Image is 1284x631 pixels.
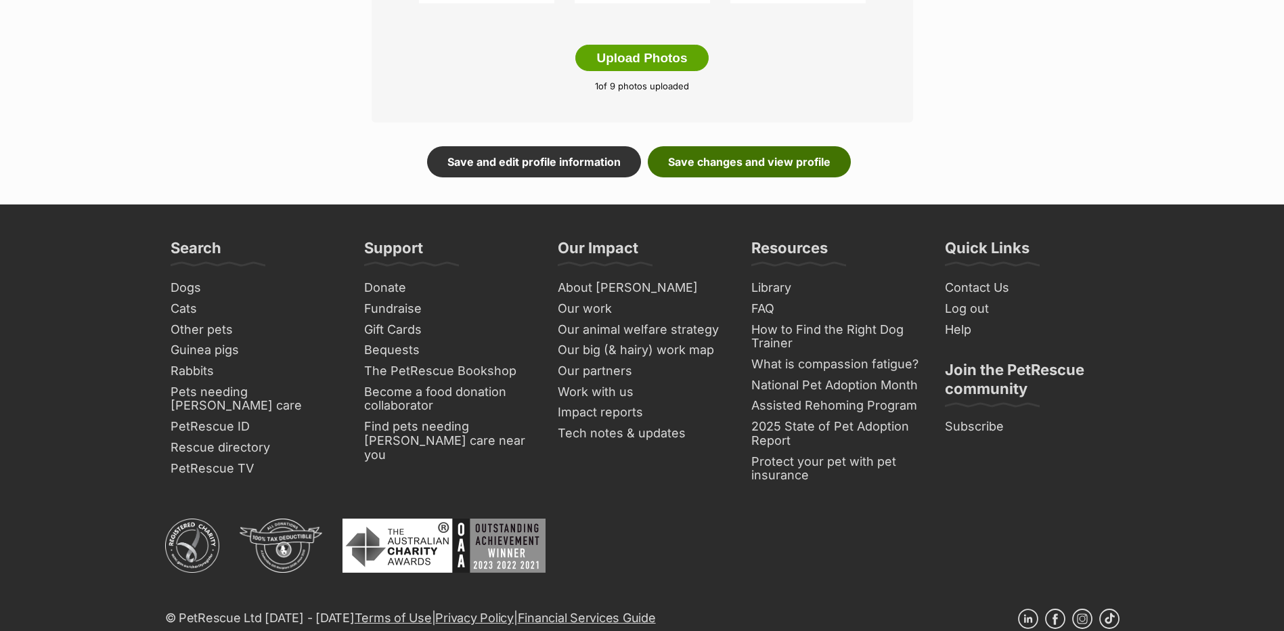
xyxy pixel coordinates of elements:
[165,437,345,458] a: Rescue directory
[746,375,926,396] a: National Pet Adoption Month
[552,402,732,423] a: Impact reports
[359,278,539,299] a: Donate
[359,320,539,341] a: Gift Cards
[359,416,539,465] a: Find pets needing [PERSON_NAME] care near you
[240,519,322,573] img: DGR
[165,609,656,627] p: © PetRescue Ltd [DATE] - [DATE] | |
[552,423,732,444] a: Tech notes & updates
[746,452,926,486] a: Protect your pet with pet insurance
[939,416,1120,437] a: Subscribe
[165,382,345,416] a: Pets needing [PERSON_NAME] care
[746,416,926,451] a: 2025 State of Pet Adoption Report
[575,45,708,72] button: Upload Photos
[165,278,345,299] a: Dogs
[359,340,539,361] a: Bequests
[552,320,732,341] a: Our animal welfare strategy
[359,361,539,382] a: The PetRescue Bookshop
[939,278,1120,299] a: Contact Us
[165,320,345,341] a: Other pets
[939,320,1120,341] a: Help
[1045,609,1065,629] a: Facebook
[355,611,432,625] a: Terms of Use
[746,278,926,299] a: Library
[364,238,423,265] h3: Support
[558,238,638,265] h3: Our Impact
[427,146,641,177] a: Save and edit profile information
[746,354,926,375] a: What is compassion fatigue?
[945,238,1030,265] h3: Quick Links
[552,278,732,299] a: About [PERSON_NAME]
[392,80,893,93] p: of 9 photos uploaded
[165,416,345,437] a: PetRescue ID
[945,360,1114,406] h3: Join the PetRescue community
[648,146,851,177] a: Save changes and view profile
[359,382,539,416] a: Become a food donation collaborator
[165,458,345,479] a: PetRescue TV
[165,519,219,573] img: ACNC
[746,395,926,416] a: Assisted Rehoming Program
[171,238,221,265] h3: Search
[165,299,345,320] a: Cats
[751,238,828,265] h3: Resources
[165,361,345,382] a: Rabbits
[359,299,539,320] a: Fundraise
[165,340,345,361] a: Guinea pigs
[552,299,732,320] a: Our work
[552,361,732,382] a: Our partners
[552,340,732,361] a: Our big (& hairy) work map
[552,382,732,403] a: Work with us
[1099,609,1120,629] a: TikTok
[518,611,656,625] a: Financial Services Guide
[746,299,926,320] a: FAQ
[595,81,598,91] span: 1
[342,519,546,573] img: Australian Charity Awards - Outstanding Achievement Winner 2023 - 2022 - 2021
[435,611,513,625] a: Privacy Policy
[1018,609,1038,629] a: Linkedin
[746,320,926,354] a: How to Find the Right Dog Trainer
[1072,609,1092,629] a: Instagram
[939,299,1120,320] a: Log out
